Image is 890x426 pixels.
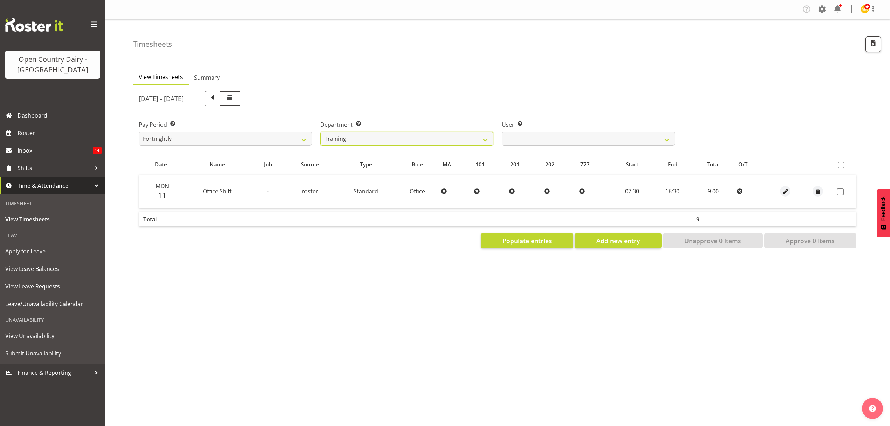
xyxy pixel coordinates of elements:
[653,175,692,208] td: 16:30
[2,313,103,327] div: Unavailability
[786,236,835,245] span: Approve 0 Items
[684,236,741,245] span: Unapprove 0 Items
[443,160,451,168] span: MA
[5,299,100,309] span: Leave/Unavailability Calendar
[267,187,269,195] span: -
[12,54,93,75] div: Open Country Dairy - [GEOGRAPHIC_DATA]
[18,367,91,378] span: Finance & Reporting
[5,214,100,225] span: View Timesheets
[203,187,232,195] span: Office Shift
[764,233,856,248] button: Approve 0 Items
[2,345,103,362] a: Submit Unavailability
[302,187,318,195] span: roster
[2,196,103,211] div: Timesheet
[880,196,886,221] span: Feedback
[707,160,720,168] span: Total
[210,160,225,168] span: Name
[2,242,103,260] a: Apply for Leave
[301,160,319,168] span: Source
[133,40,172,48] h4: Timesheets
[139,73,183,81] span: View Timesheets
[5,264,100,274] span: View Leave Balances
[18,145,93,156] span: Inbox
[663,233,763,248] button: Unapprove 0 Items
[5,331,100,341] span: View Unavailability
[692,212,734,226] th: 9
[320,120,493,129] label: Department
[575,233,661,248] button: Add new entry
[18,163,91,173] span: Shifts
[668,160,677,168] span: End
[5,18,63,32] img: Rosterit website logo
[481,233,573,248] button: Populate entries
[2,327,103,345] a: View Unavailability
[158,191,166,200] span: 11
[626,160,638,168] span: Start
[5,281,100,292] span: View Leave Requests
[2,278,103,295] a: View Leave Requests
[869,405,876,412] img: help-xxl-2.png
[865,36,881,52] button: Export CSV
[5,246,100,257] span: Apply for Leave
[692,175,734,208] td: 9.00
[5,348,100,359] span: Submit Unavailability
[194,73,220,82] span: Summary
[596,236,640,245] span: Add new entry
[580,160,590,168] span: 777
[2,211,103,228] a: View Timesheets
[2,260,103,278] a: View Leave Balances
[18,128,102,138] span: Roster
[18,110,102,121] span: Dashboard
[611,175,653,208] td: 07:30
[502,120,675,129] label: User
[861,5,869,13] img: milk-reception-awarua7542.jpg
[545,160,555,168] span: 202
[264,160,272,168] span: Job
[155,160,167,168] span: Date
[502,236,552,245] span: Populate entries
[93,147,102,154] span: 14
[412,160,423,168] span: Role
[2,228,103,242] div: Leave
[156,182,169,190] span: Mon
[336,175,396,208] td: Standard
[738,160,748,168] span: O/T
[877,189,890,237] button: Feedback - Show survey
[360,160,372,168] span: Type
[139,95,184,102] h5: [DATE] - [DATE]
[139,212,183,226] th: Total
[139,120,312,129] label: Pay Period
[410,187,425,195] span: Office
[18,180,91,191] span: Time & Attendance
[510,160,520,168] span: 201
[2,295,103,313] a: Leave/Unavailability Calendar
[475,160,485,168] span: 101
